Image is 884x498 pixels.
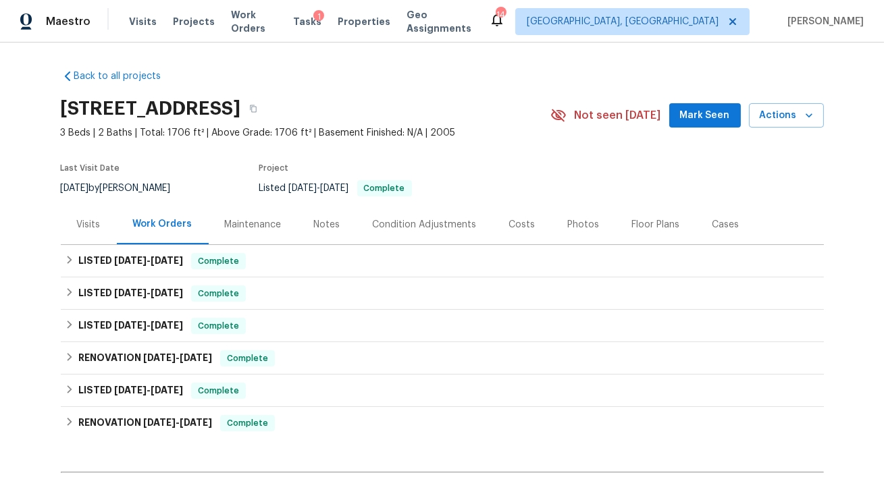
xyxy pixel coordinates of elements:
div: RENOVATION [DATE]-[DATE]Complete [61,342,824,375]
div: by [PERSON_NAME] [61,180,187,196]
button: Mark Seen [669,103,741,128]
span: [DATE] [289,184,317,193]
span: Properties [338,15,390,28]
div: RENOVATION [DATE]-[DATE]Complete [61,407,824,439]
span: [DATE] [151,256,183,265]
span: Complete [192,254,244,268]
span: 3 Beds | 2 Baths | Total: 1706 ft² | Above Grade: 1706 ft² | Basement Finished: N/A | 2005 [61,126,550,140]
div: Costs [509,218,536,231]
span: - [114,256,183,265]
span: Complete [192,319,244,333]
span: [DATE] [114,256,147,265]
div: LISTED [DATE]-[DATE]Complete [61,310,824,342]
div: Notes [314,218,340,231]
span: Project [259,164,289,172]
span: - [114,288,183,298]
button: Copy Address [241,96,265,121]
div: 14 [496,8,505,22]
a: Back to all projects [61,70,190,83]
span: - [289,184,349,193]
span: [DATE] [143,353,176,362]
span: - [114,321,183,330]
span: - [114,385,183,395]
span: Tasks [293,17,321,26]
span: [PERSON_NAME] [782,15,864,28]
span: [DATE] [321,184,349,193]
button: Actions [749,103,824,128]
div: LISTED [DATE]-[DATE]Complete [61,245,824,277]
span: Complete [192,384,244,397]
span: Mark Seen [680,107,730,124]
div: Photos [568,218,600,231]
span: - [143,353,212,362]
div: Work Orders [133,217,192,231]
div: Maintenance [225,218,282,231]
span: Complete [222,416,274,430]
span: Work Orders [231,8,277,35]
span: [DATE] [151,288,183,298]
span: Listed [259,184,412,193]
span: - [143,418,212,427]
span: Not seen [DATE] [575,109,661,122]
div: Condition Adjustments [373,218,477,231]
h2: [STREET_ADDRESS] [61,102,241,115]
span: [DATE] [61,184,89,193]
span: Complete [222,352,274,365]
span: [DATE] [151,321,183,330]
h6: LISTED [78,318,183,334]
div: LISTED [DATE]-[DATE]Complete [61,277,824,310]
span: [DATE] [114,288,147,298]
h6: LISTED [78,253,183,269]
div: LISTED [DATE]-[DATE]Complete [61,375,824,407]
div: Visits [77,218,101,231]
span: Complete [192,287,244,300]
span: [DATE] [114,321,147,330]
span: Projects [173,15,215,28]
h6: LISTED [78,383,183,399]
span: Visits [129,15,157,28]
span: Actions [760,107,813,124]
span: Complete [359,184,411,192]
span: [DATE] [143,418,176,427]
span: Geo Assignments [407,8,473,35]
span: [DATE] [180,353,212,362]
span: [DATE] [180,418,212,427]
span: [GEOGRAPHIC_DATA], [GEOGRAPHIC_DATA] [527,15,719,28]
div: Cases [712,218,739,231]
div: 1 [313,10,324,24]
h6: RENOVATION [78,350,212,366]
div: Floor Plans [632,218,680,231]
span: Maestro [46,15,90,28]
span: [DATE] [151,385,183,395]
h6: RENOVATION [78,415,212,431]
span: [DATE] [114,385,147,395]
span: Last Visit Date [61,164,120,172]
h6: LISTED [78,285,183,302]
